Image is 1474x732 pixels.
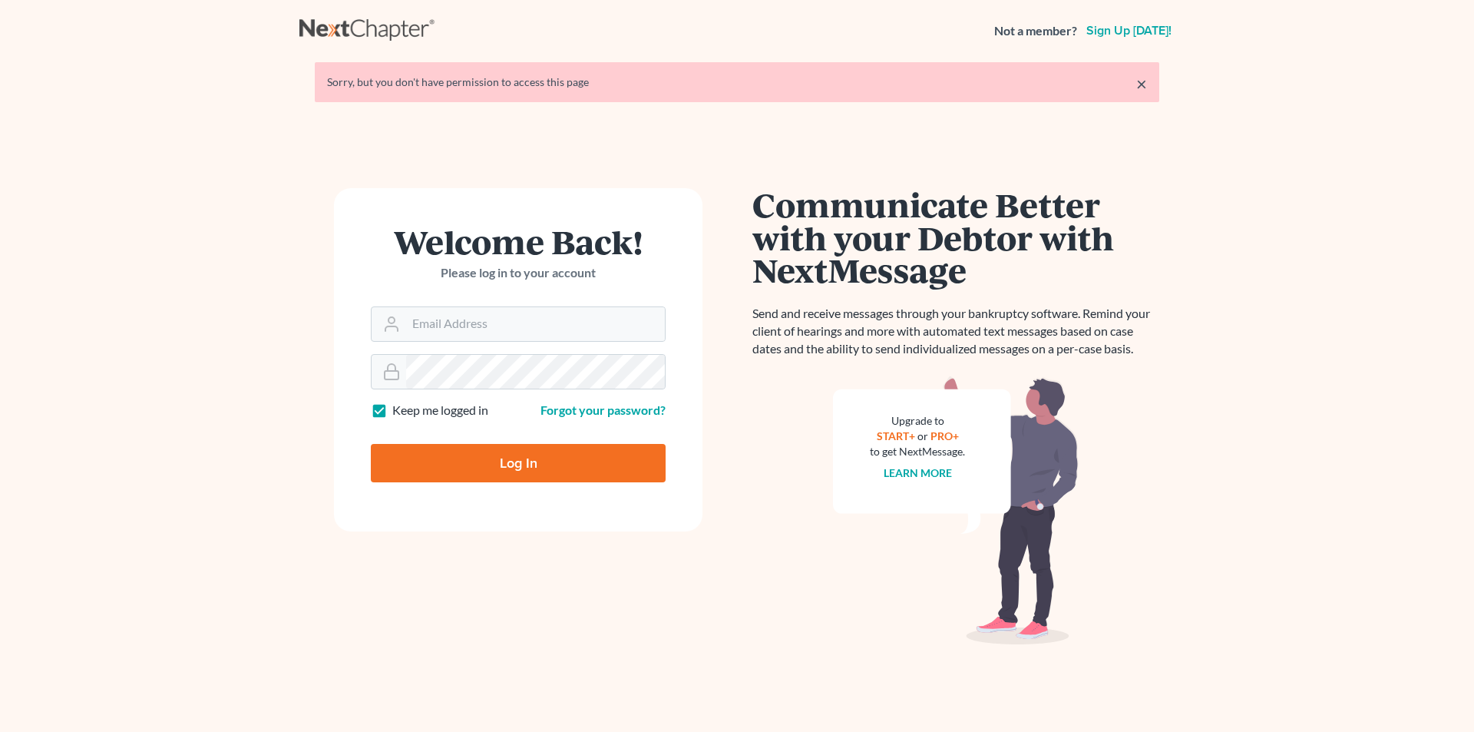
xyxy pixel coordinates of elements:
div: to get NextMessage. [870,444,965,459]
span: or [917,429,928,442]
a: Learn more [884,466,952,479]
p: Send and receive messages through your bankruptcy software. Remind your client of hearings and mo... [752,305,1159,358]
p: Please log in to your account [371,264,666,282]
label: Keep me logged in [392,402,488,419]
div: Sorry, but you don't have permission to access this page [327,75,1147,90]
a: PRO+ [930,429,959,442]
input: Email Address [406,307,665,341]
a: Sign up [DATE]! [1083,25,1175,37]
a: × [1136,75,1147,93]
a: Forgot your password? [540,402,666,417]
div: Upgrade to [870,413,965,429]
strong: Not a member? [994,22,1077,40]
input: Log In [371,444,666,482]
a: START+ [877,429,915,442]
h1: Communicate Better with your Debtor with NextMessage [752,188,1159,287]
img: nextmessage_bg-59042aed3d76b12b5cd301f8e5b87938c9018125f34e5fa2b7a6b67550977c72.svg [833,376,1079,645]
h1: Welcome Back! [371,225,666,258]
